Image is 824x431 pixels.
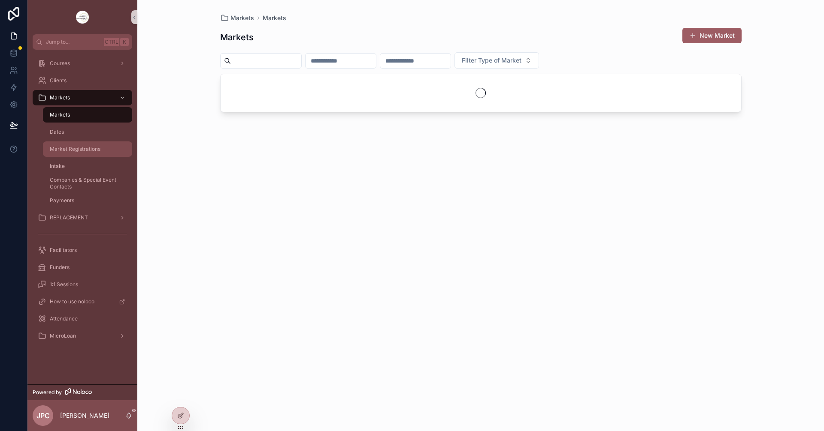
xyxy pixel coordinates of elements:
a: Payments [43,193,132,208]
a: Intake [43,159,132,174]
a: How to use noloco [33,294,132,309]
a: Markets [220,14,254,22]
a: Markets [33,90,132,105]
a: Funders [33,260,132,275]
p: [PERSON_NAME] [60,411,109,420]
span: Ctrl [104,38,119,46]
span: Markets [50,94,70,101]
a: Markets [43,107,132,123]
span: Markets [50,111,70,118]
span: Payments [50,197,74,204]
span: Attendance [50,315,78,322]
a: 1:1 Sessions [33,277,132,292]
a: Clients [33,73,132,88]
a: Dates [43,124,132,140]
img: App logo [76,10,89,24]
span: JPC [36,410,50,421]
span: Filter Type of Market [462,56,521,65]
span: Market Registrations [50,146,100,153]
span: Dates [50,129,64,135]
button: Select Button [454,52,539,69]
span: REPLACEMENT [50,214,88,221]
a: Courses [33,56,132,71]
span: How to use noloco [50,298,94,305]
a: Powered by [27,384,137,400]
a: MicroLoan [33,328,132,344]
span: K [121,39,128,45]
div: scrollable content [27,50,137,355]
span: Clients [50,77,67,84]
span: Intake [50,163,65,170]
a: Facilitators [33,242,132,258]
button: Jump to...CtrlK [33,34,132,50]
a: Companies & Special Event Contacts [43,176,132,191]
span: Facilitators [50,247,77,254]
span: Jump to... [46,39,100,45]
span: Companies & Special Event Contacts [50,177,124,190]
a: Markets [263,14,286,22]
a: Market Registrations [43,141,132,157]
span: MicroLoan [50,332,76,339]
span: Courses [50,60,70,67]
span: Funders [50,264,70,271]
span: 1:1 Sessions [50,281,78,288]
h1: Markets [220,31,254,43]
a: Attendance [33,311,132,326]
span: Markets [230,14,254,22]
a: REPLACEMENT [33,210,132,225]
button: New Market [682,28,742,43]
span: Powered by [33,389,62,396]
